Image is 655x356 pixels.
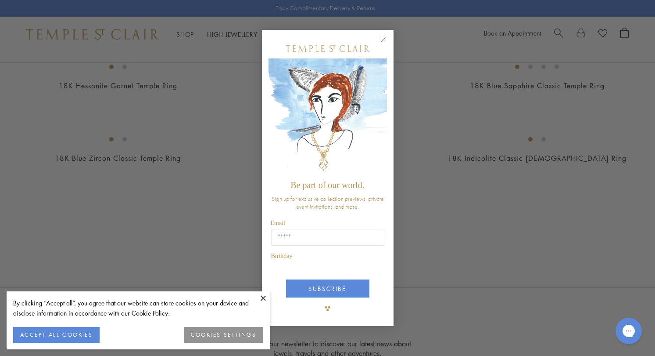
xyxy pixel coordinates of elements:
button: Close dialog [382,39,393,50]
span: Birthday [271,253,293,259]
img: Temple St. Clair [286,45,369,52]
button: SUBSCRIBE [286,280,369,298]
img: TSC [319,300,336,317]
span: Be part of our world. [290,180,364,190]
img: c4a9eb12-d91a-4d4a-8ee0-386386f4f338.jpeg [268,58,387,176]
span: Sign up for exclusive collection previews, private event invitations, and more. [272,195,384,211]
iframe: Gorgias live chat messenger [611,315,646,347]
input: Email [271,229,384,246]
button: COOKIES SETTINGS [184,327,263,343]
span: Email [271,220,285,226]
button: ACCEPT ALL COOKIES [13,327,100,343]
div: By clicking “Accept all”, you agree that our website can store cookies on your device and disclos... [13,298,263,318]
